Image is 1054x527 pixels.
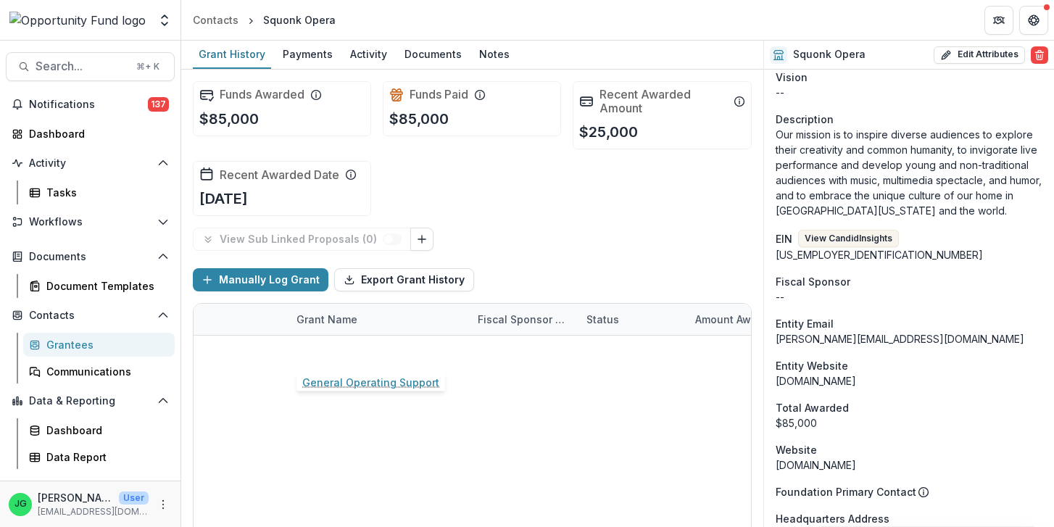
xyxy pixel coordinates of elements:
[6,93,175,116] button: Notifications137
[776,511,889,526] span: Headquarters Address
[776,85,1042,100] p: --
[776,289,1042,304] div: --
[46,423,163,438] div: Dashboard
[776,316,834,331] span: Entity Email
[288,304,469,335] div: Grant Name
[6,210,175,233] button: Open Workflows
[578,304,686,335] div: Status
[38,505,149,518] p: [EMAIL_ADDRESS][DOMAIN_NAME]
[578,312,628,327] div: Status
[776,484,916,499] p: Foundation Primary Contact
[46,278,163,294] div: Document Templates
[579,121,638,143] p: $25,000
[29,216,152,228] span: Workflows
[776,231,792,246] p: EIN
[599,88,727,115] h2: Recent Awarded Amount
[6,122,175,146] a: Dashboard
[9,12,146,29] img: Opportunity Fund logo
[776,358,848,373] span: Entity Website
[776,415,1042,431] div: $85,000
[277,41,339,69] a: Payments
[23,274,175,298] a: Document Templates
[193,43,271,65] div: Grant History
[29,251,152,263] span: Documents
[410,88,468,101] h2: Funds Paid
[220,168,339,182] h2: Recent Awarded Date
[187,9,244,30] a: Contacts
[399,41,468,69] a: Documents
[46,337,163,352] div: Grantees
[133,59,162,75] div: ⌘ + K
[686,304,795,335] div: Amount Awarded
[193,41,271,69] a: Grant History
[344,43,393,65] div: Activity
[469,304,578,335] div: Fiscal Sponsor Name
[193,12,238,28] div: Contacts
[23,418,175,442] a: Dashboard
[29,310,152,322] span: Contacts
[776,274,850,289] span: Fiscal Sponsor
[23,333,175,357] a: Grantees
[288,312,366,327] div: Grant Name
[38,490,113,505] p: [PERSON_NAME]
[36,59,128,73] span: Search...
[776,127,1042,218] p: Our mission is to inspire diverse audiences to explore their creativity and common humanity, to i...
[798,230,899,247] button: View CandidInsights
[148,97,169,112] span: 137
[934,46,1025,64] button: Edit Attributes
[199,108,259,130] p: $85,000
[6,52,175,81] button: Search...
[1019,6,1048,35] button: Get Help
[23,445,175,469] a: Data Report
[119,491,149,505] p: User
[334,268,474,291] button: Export Grant History
[776,247,1042,262] div: [US_EMPLOYER_IDENTIFICATION_NUMBER]
[776,373,1042,389] div: [DOMAIN_NAME]
[46,364,163,379] div: Communications
[154,6,175,35] button: Open entity switcher
[473,43,515,65] div: Notes
[344,41,393,69] a: Activity
[199,188,248,209] p: [DATE]
[23,360,175,383] a: Communications
[29,99,148,111] span: Notifications
[29,157,152,170] span: Activity
[263,12,336,28] div: Squonk Opera
[6,152,175,175] button: Open Activity
[6,245,175,268] button: Open Documents
[1031,46,1048,64] button: Delete
[776,70,808,85] span: Vision
[220,88,304,101] h2: Funds Awarded
[776,442,817,457] span: Website
[473,41,515,69] a: Notes
[389,108,449,130] p: $85,000
[154,496,172,513] button: More
[984,6,1013,35] button: Partners
[776,400,849,415] span: Total Awarded
[793,49,866,61] h2: Squonk Opera
[277,43,339,65] div: Payments
[193,268,328,291] button: Manually Log Grant
[46,185,163,200] div: Tasks
[686,312,789,327] div: Amount Awarded
[14,499,27,509] div: Jake Goodman
[23,180,175,204] a: Tasks
[193,228,411,251] button: View Sub Linked Proposals (0)
[776,459,856,471] a: [DOMAIN_NAME]
[46,449,163,465] div: Data Report
[6,304,175,327] button: Open Contacts
[776,112,834,127] span: Description
[29,395,152,407] span: Data & Reporting
[220,233,383,246] p: View Sub Linked Proposals ( 0 )
[187,9,341,30] nav: breadcrumb
[410,228,433,251] button: Link Grants
[399,43,468,65] div: Documents
[29,126,163,141] div: Dashboard
[776,331,1042,347] div: [PERSON_NAME][EMAIL_ADDRESS][DOMAIN_NAME]
[6,389,175,412] button: Open Data & Reporting
[469,312,578,327] div: Fiscal Sponsor Name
